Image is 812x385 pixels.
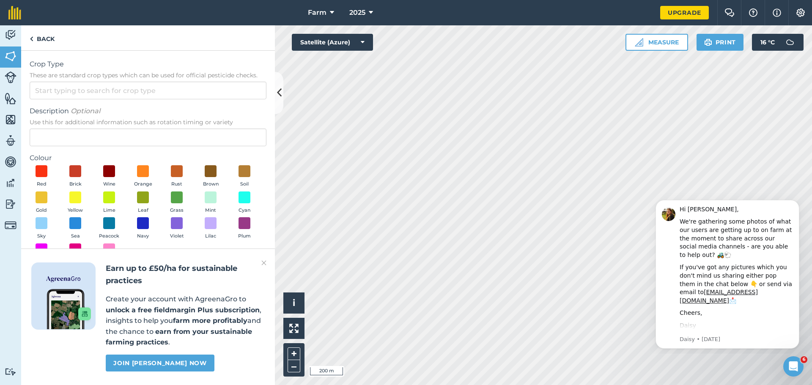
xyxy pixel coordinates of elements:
[30,59,266,69] span: Crop Type
[233,165,256,188] button: Soil
[30,243,53,266] button: Fuchsia
[170,232,184,240] span: Violet
[801,356,807,363] span: 6
[724,8,735,17] img: Two speech bubbles overlapping with the left bubble in the forefront
[97,243,121,266] button: Pink
[203,180,219,188] span: Brown
[288,347,300,360] button: +
[782,34,798,51] img: svg+xml;base64,PD94bWwgdmVyc2lvbj0iMS4wIiBlbmNvZGluZz0idXRmLTgiPz4KPCEtLSBHZW5lcmF0b3I6IEFkb2JlIE...
[748,8,758,17] img: A question mark icon
[5,156,16,168] img: svg+xml;base64,PD94bWwgdmVyc2lvbj0iMS4wIiBlbmNvZGluZz0idXRmLTgiPz4KPCEtLSBHZW5lcmF0b3I6IEFkb2JlIE...
[63,217,87,240] button: Sea
[165,165,189,188] button: Rust
[8,6,21,19] img: fieldmargin Logo
[30,118,266,126] span: Use this for additional information such as rotation timing or variety
[63,165,87,188] button: Brick
[71,107,100,115] em: Optional
[199,165,222,188] button: Brown
[635,38,643,46] img: Ruler icon
[625,34,688,51] button: Measure
[30,165,53,188] button: Red
[63,191,87,214] button: Yellow
[660,6,709,19] a: Upgrade
[233,217,256,240] button: Plum
[704,37,712,47] img: svg+xml;base64,PHN2ZyB4bWxucz0iaHR0cDovL3d3dy53My5vcmcvMjAwMC9zdmciIHdpZHRoPSIxOSIgaGVpZ2h0PSIyNC...
[106,355,214,371] a: Join [PERSON_NAME] now
[5,198,16,210] img: svg+xml;base64,PD94bWwgdmVyc2lvbj0iMS4wIiBlbmNvZGluZz0idXRmLTgiPz4KPCEtLSBHZW5lcmF0b3I6IEFkb2JlIE...
[349,8,365,18] span: 2025
[752,34,804,51] button: 16 °C
[239,207,250,214] span: Cyan
[165,191,189,214] button: Grass
[47,289,91,329] img: Screenshot of the Gro app
[37,180,47,188] span: Red
[240,180,249,188] span: Soil
[5,92,16,105] img: svg+xml;base64,PHN2ZyB4bWxucz0iaHR0cDovL3d3dy53My5vcmcvMjAwMC9zdmciIHdpZHRoPSI1NiIgaGVpZ2h0PSI2MC...
[30,71,266,79] span: These are standard crop types which can be used for official pesticide checks.
[30,34,33,44] img: svg+xml;base64,PHN2ZyB4bWxucz0iaHR0cDovL3d3dy53My5vcmcvMjAwMC9zdmciIHdpZHRoPSI5IiBoZWlnaHQ9IjI0Ii...
[165,217,189,240] button: Violet
[99,232,119,240] span: Peacock
[97,191,121,214] button: Lime
[97,217,121,240] button: Peacock
[103,207,115,214] span: Lime
[261,258,266,268] img: svg+xml;base64,PHN2ZyB4bWxucz0iaHR0cDovL3d3dy53My5vcmcvMjAwMC9zdmciIHdpZHRoPSIyMiIgaGVpZ2h0PSIzMC...
[106,294,265,348] p: Create your account with AgreenaGro to , insights to help you and the chance to .
[697,34,744,51] button: Print
[643,192,812,354] iframe: Intercom notifications message
[289,324,299,333] img: Four arrows, one pointing top left, one top right, one bottom right and the last bottom left
[238,232,251,240] span: Plum
[30,191,53,214] button: Gold
[131,217,155,240] button: Navy
[205,232,216,240] span: Lilac
[773,8,781,18] img: svg+xml;base64,PHN2ZyB4bWxucz0iaHR0cDovL3d3dy53My5vcmcvMjAwMC9zdmciIHdpZHRoPSIxNyIgaGVpZ2h0PSIxNy...
[173,317,247,325] strong: farm more profitably
[137,232,149,240] span: Navy
[63,243,87,266] button: Magenta
[69,180,82,188] span: Brick
[5,71,16,83] img: svg+xml;base64,PD94bWwgdmVyc2lvbj0iMS4wIiBlbmNvZGluZz0idXRmLTgiPz4KPCEtLSBHZW5lcmF0b3I6IEFkb2JlIE...
[293,298,295,308] span: i
[5,50,16,63] img: svg+xml;base64,PHN2ZyB4bWxucz0iaHR0cDovL3d3dy53My5vcmcvMjAwMC9zdmciIHdpZHRoPSI1NiIgaGVpZ2h0PSI2MC...
[308,8,326,18] span: Farm
[288,360,300,372] button: –
[170,207,184,214] span: Grass
[131,165,155,188] button: Orange
[97,165,121,188] button: Wine
[71,232,80,240] span: Sea
[21,25,63,50] a: Back
[30,217,53,240] button: Sky
[138,207,148,214] span: Leaf
[106,262,265,287] h2: Earn up to £50/ha for sustainable practices
[205,207,216,214] span: Mint
[5,177,16,189] img: svg+xml;base64,PD94bWwgdmVyc2lvbj0iMS4wIiBlbmNvZGluZz0idXRmLTgiPz4KPCEtLSBHZW5lcmF0b3I6IEFkb2JlIE...
[783,356,804,377] iframe: Intercom live chat
[233,191,256,214] button: Cyan
[106,328,252,347] strong: earn from your sustainable farming practices
[37,232,46,240] span: Sky
[760,34,775,51] span: 16 ° C
[5,29,16,41] img: svg+xml;base64,PD94bWwgdmVyc2lvbj0iMS4wIiBlbmNvZGluZz0idXRmLTgiPz4KPCEtLSBHZW5lcmF0b3I6IEFkb2JlIE...
[199,191,222,214] button: Mint
[30,106,266,116] span: Description
[106,306,260,314] strong: unlock a free fieldmargin Plus subscription
[5,368,16,376] img: svg+xml;base64,PD94bWwgdmVyc2lvbj0iMS4wIiBlbmNvZGluZz0idXRmLTgiPz4KPCEtLSBHZW5lcmF0b3I6IEFkb2JlIE...
[5,134,16,147] img: svg+xml;base64,PD94bWwgdmVyc2lvbj0iMS4wIiBlbmNvZGluZz0idXRmLTgiPz4KPCEtLSBHZW5lcmF0b3I6IEFkb2JlIE...
[68,207,83,214] span: Yellow
[199,217,222,240] button: Lilac
[30,82,266,99] input: Start typing to search for crop type
[30,153,266,163] label: Colour
[103,180,115,188] span: Wine
[36,207,47,214] span: Gold
[5,219,16,231] img: svg+xml;base64,PD94bWwgdmVyc2lvbj0iMS4wIiBlbmNvZGluZz0idXRmLTgiPz4KPCEtLSBHZW5lcmF0b3I6IEFkb2JlIE...
[283,292,304,314] button: i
